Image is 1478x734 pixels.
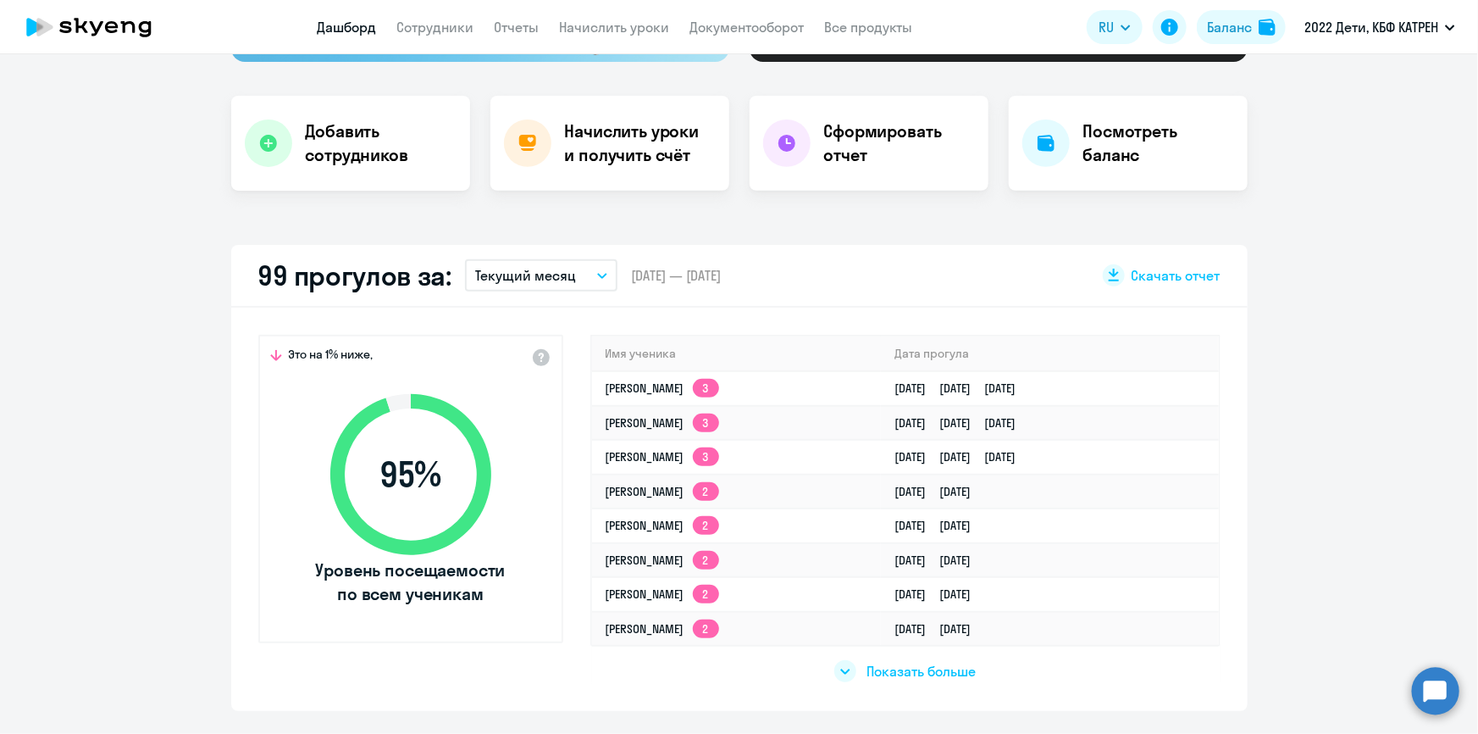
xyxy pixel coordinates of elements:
a: [PERSON_NAME]3 [606,449,719,464]
app-skyeng-badge: 2 [693,516,719,535]
h4: Добавить сотрудников [306,120,457,167]
app-skyeng-badge: 2 [693,620,719,638]
app-skyeng-badge: 2 [693,585,719,603]
a: Начислить уроки [560,19,670,36]
button: 2022 Дети, КБФ КАТРЕН [1296,7,1464,47]
span: 95 % [313,454,508,495]
a: [PERSON_NAME]2 [606,518,719,533]
a: [DATE][DATE] [894,553,984,568]
a: Все продукты [825,19,913,36]
a: [DATE][DATE][DATE] [894,415,1029,431]
img: balance [1259,19,1276,36]
a: [PERSON_NAME]2 [606,621,719,637]
div: Баланс [1207,17,1252,37]
a: [DATE][DATE][DATE] [894,449,1029,464]
button: Балансbalance [1197,10,1286,44]
button: Текущий месяц [465,259,617,292]
a: Документооборот [690,19,805,36]
a: Дашборд [318,19,377,36]
button: RU [1087,10,1143,44]
h4: Сформировать отчет [824,120,975,167]
span: Уровень посещаемости по всем ученикам [313,559,508,606]
a: Сотрудники [397,19,474,36]
a: [DATE][DATE] [894,621,984,637]
a: Отчеты [495,19,540,36]
a: [DATE][DATE] [894,518,984,533]
a: [PERSON_NAME]3 [606,415,719,431]
span: RU [1099,17,1114,37]
span: Показать больше [866,662,976,681]
th: Имя ученика [592,336,882,371]
a: [PERSON_NAME]2 [606,553,719,568]
th: Дата прогула [881,336,1218,371]
a: [DATE][DATE] [894,587,984,602]
h4: Начислить уроки и получить счёт [565,120,712,167]
app-skyeng-badge: 2 [693,551,719,570]
app-skyeng-badge: 3 [693,414,719,432]
a: [PERSON_NAME]3 [606,381,719,396]
h4: Посмотреть баланс [1083,120,1234,167]
app-skyeng-badge: 3 [693,379,719,398]
a: [PERSON_NAME]2 [606,484,719,499]
p: 2022 Дети, КБФ КАТРЕН [1304,17,1438,37]
a: [PERSON_NAME]2 [606,587,719,602]
span: Это на 1% ниже, [289,347,374,367]
span: [DATE] — [DATE] [631,266,721,285]
a: [DATE][DATE] [894,484,984,499]
a: [DATE][DATE][DATE] [894,381,1029,396]
p: Текущий месяц [475,265,576,286]
app-skyeng-badge: 3 [693,448,719,466]
h2: 99 прогулов за: [258,259,452,292]
span: Скачать отчет [1132,266,1221,285]
app-skyeng-badge: 2 [693,482,719,501]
